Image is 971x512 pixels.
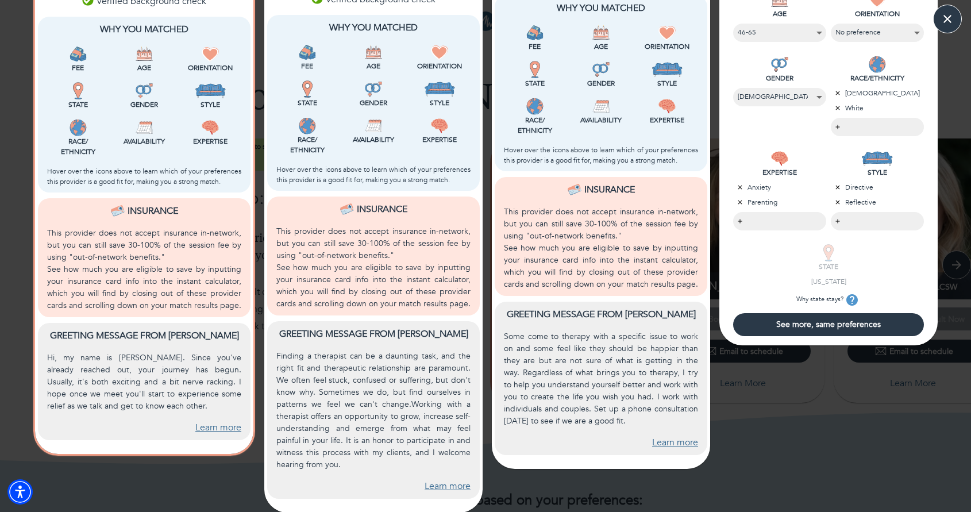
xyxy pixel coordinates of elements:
[637,41,698,52] p: Orientation
[47,136,109,157] p: Race/ Ethnicity
[526,98,544,115] img: Race/<br />Ethnicity
[276,350,471,471] p: Finding a therapist can be a daunting task, and the right fit and therapeutic relationship are pa...
[637,115,698,125] p: Expertise
[504,206,698,242] p: This provider does not accept insurance in-network, but you can still save 30-100% of the session...
[113,63,175,73] p: Age
[70,119,87,136] img: Race/<br />Ethnicity
[365,80,382,98] img: Gender
[504,115,565,136] p: Race/ Ethnicity
[47,166,241,187] p: Hover over the icons above to learn which of your preferences this provider is a good fit for, ma...
[831,197,924,207] p: Reflective
[180,136,241,147] p: Expertise
[276,21,471,34] p: Why You Matched
[47,329,241,342] p: Greeting message from [PERSON_NAME]
[47,227,241,263] p: This provider does not accept insurance in-network, but you can still save 30-100% of the session...
[276,134,338,155] p: Race/ Ethnicity
[276,80,338,108] div: This provider is licensed to work in your state.
[733,9,826,19] p: AGE
[570,41,631,52] p: Age
[47,99,109,110] p: State
[365,117,382,134] img: Availability
[276,164,471,185] p: Hover over the icons above to learn which of your preferences this provider is a good fit for, ma...
[113,136,175,147] p: Availability
[276,225,471,261] p: This provider does not accept insurance in-network, but you can still save 30-100% of the session...
[504,145,698,165] p: Hover over the icons above to learn which of your preferences this provider is a good fit for, ma...
[180,63,241,73] p: Orientation
[504,78,565,88] p: State
[431,117,448,134] img: Expertise
[584,183,635,197] p: Insurance
[504,1,698,15] p: Why You Matched
[652,436,698,449] a: Learn more
[409,61,471,71] p: Orientation
[47,263,241,311] p: See how much you are eligible to save by inputting your insurance card info into the instant calc...
[738,319,919,330] span: See more, same preferences
[831,73,924,83] p: RACE/ETHNICITY
[782,261,875,272] p: STATE
[431,44,448,61] img: Orientation
[113,99,175,110] p: Gender
[342,134,404,145] p: Availability
[357,202,407,216] p: Insurance
[136,119,153,136] img: Availability
[831,167,924,178] p: STYLE
[658,98,676,115] img: Expertise
[195,421,241,434] a: Learn more
[637,78,698,88] p: Style
[195,82,226,99] img: Style
[504,330,698,427] p: Some come to therapy with a specific issue to work on and some feel like they should be happier t...
[47,82,109,110] div: This provider is licensed to work in your state.
[47,22,241,36] p: Why You Matched
[70,82,87,99] img: State
[782,291,875,309] p: Why state stays?
[504,307,698,321] p: Greeting message from [PERSON_NAME]
[733,313,924,336] button: See more, same preferences
[526,24,544,41] img: Fee
[47,352,241,412] p: Hi, my name is [PERSON_NAME]. Since you've already reached out, your journey has begun. Usually, ...
[276,98,338,108] p: State
[771,56,788,73] img: GENDER
[592,24,610,41] img: Age
[570,115,631,125] p: Availability
[409,98,471,108] p: Style
[771,150,788,167] img: EXPERTISE
[861,150,893,167] img: STYLE
[276,261,471,310] p: See how much you are eligible to save by inputting your insurance card info into the instant calc...
[299,44,316,61] img: Fee
[299,117,316,134] img: Race/<br />Ethnicity
[658,24,676,41] img: Orientation
[843,291,861,309] button: tooltip
[820,244,837,261] img: STATE
[342,98,404,108] p: Gender
[128,204,178,218] p: Insurance
[180,99,241,110] p: Style
[831,88,924,98] p: [DEMOGRAPHIC_DATA]
[733,167,826,178] p: EXPERTISE
[831,182,924,193] p: Directive
[526,61,544,78] img: State
[592,98,610,115] img: Availability
[592,61,610,78] img: Gender
[504,41,565,52] p: Fee
[831,103,924,113] p: White
[136,45,153,63] img: Age
[652,61,683,78] img: Style
[733,182,826,193] p: Anxiety
[409,134,471,145] p: Expertise
[276,327,471,341] p: Greeting message from [PERSON_NAME]
[424,80,456,98] img: Style
[733,73,826,83] p: GENDER
[202,45,219,63] img: Orientation
[425,480,471,493] a: Learn more
[70,45,87,63] img: Fee
[342,61,404,71] p: Age
[7,479,33,505] div: Accessibility Menu
[47,63,109,73] p: Fee
[831,9,924,19] p: ORIENTATION
[570,78,631,88] p: Gender
[365,44,382,61] img: Age
[202,119,219,136] img: Expertise
[136,82,153,99] img: Gender
[504,242,698,290] p: See how much you are eligible to save by inputting your insurance card info into the instant calc...
[869,56,886,73] img: RACE/ETHNICITY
